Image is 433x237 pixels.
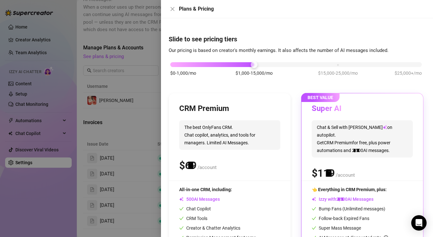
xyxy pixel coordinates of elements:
[318,70,358,77] span: $15,000-25,000/mo
[179,216,184,221] span: check
[179,120,280,150] span: The best OnlyFans CRM. Chat copilot, analytics, and tools for managers. Limited AI Messages.
[312,167,335,179] span: $
[312,206,385,211] span: Bump Fans (Unlimited messages)
[312,226,316,230] span: check
[179,104,229,114] h3: CRM Premium
[312,216,369,221] span: Follow-back Expired Fans
[395,70,422,77] span: $25,000+/mo
[236,70,273,77] span: $1,000-15,000/mo
[312,197,373,202] span: Izzy with AI Messages
[179,5,425,13] div: Plans & Pricing
[169,47,389,53] span: Our pricing is based on creator's monthly earnings. It also affects the number of AI messages inc...
[312,187,387,192] span: 👈 Everything in CRM Premium, plus:
[169,35,425,44] h4: Slide to see pricing tiers
[170,6,175,12] span: close
[312,120,413,157] span: Chat & Sell with [PERSON_NAME] on autopilot. Get CRM Premium for free, plus power automations and...
[312,104,341,114] h3: Super AI
[301,93,340,102] span: BEST VALUE
[179,187,232,192] span: All-in-one CRM, including:
[312,216,316,221] span: check
[179,206,211,211] span: Chat Copilot
[179,216,207,221] span: CRM Tools
[312,225,361,231] span: Super Mass Message
[411,215,427,231] div: Open Intercom Messenger
[179,226,184,230] span: check
[179,159,196,172] span: $
[170,70,196,77] span: $0-1,000/mo
[312,207,316,211] span: check
[179,207,184,211] span: check
[179,225,240,231] span: Creator & Chatter Analytics
[336,172,355,178] span: /account
[197,165,217,170] span: /account
[179,197,220,202] span: AI Messages
[169,5,176,13] button: Close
